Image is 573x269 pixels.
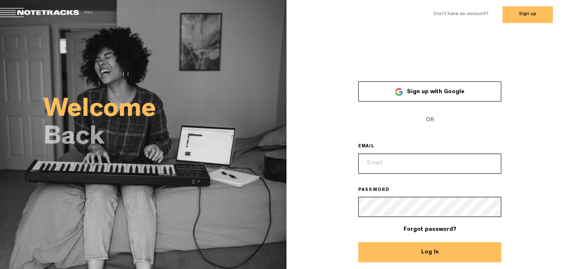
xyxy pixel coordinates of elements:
span: OR [358,110,502,130]
button: Sign up [503,6,553,23]
input: Email [358,154,502,174]
span: Sign up with Google [407,89,464,95]
button: Log In [358,242,502,262]
label: EMAIL [358,144,386,150]
label: Don't have an account? [434,11,489,18]
h2: Welcome [44,99,286,123]
label: PASSWORD [358,187,401,194]
h2: Back [44,127,286,150]
a: Forgot password? [404,227,456,232]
